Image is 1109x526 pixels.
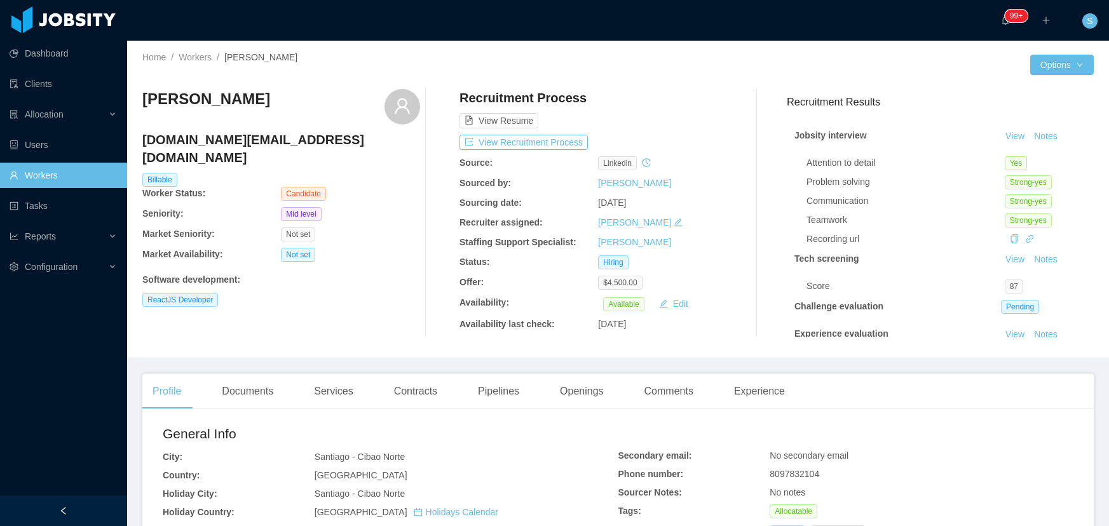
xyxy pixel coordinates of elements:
i: icon: setting [10,262,18,271]
b: Seniority: [142,208,184,219]
a: icon: pie-chartDashboard [10,41,117,66]
a: icon: userWorkers [10,163,117,188]
b: Status: [459,257,489,267]
b: Sourcing date: [459,198,522,208]
span: Configuration [25,262,78,272]
a: Home [142,52,166,62]
b: Market Seniority: [142,229,215,239]
h2: General Info [163,424,618,444]
a: icon: auditClients [10,71,117,97]
span: S [1087,13,1092,29]
span: [PERSON_NAME] [224,52,297,62]
span: [GEOGRAPHIC_DATA] [315,470,407,480]
span: Strong-yes [1005,213,1052,227]
b: Worker Status: [142,188,205,198]
b: Staffing Support Specialist: [459,237,576,247]
b: Secondary email: [618,450,692,461]
a: Workers [179,52,212,62]
b: Country: [163,470,200,480]
div: Teamwork [806,213,1005,227]
span: / [171,52,173,62]
b: Market Availability: [142,249,223,259]
i: icon: link [1025,234,1034,243]
b: City: [163,452,182,462]
div: Attention to detail [806,156,1005,170]
span: Mid level [281,207,321,221]
span: Not set [281,248,315,262]
div: Problem solving [806,175,1005,189]
div: Comments [634,374,704,409]
button: icon: editEdit [654,296,693,311]
h4: [DOMAIN_NAME][EMAIL_ADDRESS][DOMAIN_NAME] [142,131,420,166]
span: Hiring [598,255,628,269]
a: [PERSON_NAME] [598,178,671,188]
span: $4,500.00 [598,276,642,290]
strong: Experience evaluation [794,328,888,339]
button: Notes [1029,327,1063,342]
span: Santiago - Cibao Norte [315,489,405,499]
sup: 1213 [1005,10,1028,22]
i: icon: history [642,158,651,167]
span: [GEOGRAPHIC_DATA] [315,507,498,517]
span: Allocation [25,109,64,119]
i: icon: line-chart [10,232,18,241]
h3: [PERSON_NAME] [142,89,270,109]
div: Contracts [384,374,447,409]
b: Offer: [459,277,484,287]
span: linkedin [598,156,637,170]
button: Optionsicon: down [1030,55,1094,75]
span: [DATE] [598,198,626,208]
a: icon: calendarHolidays Calendar [414,507,498,517]
a: icon: robotUsers [10,132,117,158]
b: Source: [459,158,493,168]
b: Sourcer Notes: [618,487,682,497]
span: Candidate [281,187,326,201]
strong: Challenge evaluation [794,301,883,311]
button: icon: exportView Recruitment Process [459,135,588,150]
b: Tags: [618,506,641,516]
b: Availability last check: [459,319,555,329]
div: Services [304,374,363,409]
span: / [217,52,219,62]
i: icon: copy [1010,234,1019,243]
strong: Tech screening [794,253,859,264]
i: icon: calendar [414,508,423,516]
button: Notes [1029,252,1063,267]
span: 8097832104 [770,469,819,479]
div: Score [806,280,1005,293]
span: No notes [770,487,805,497]
i: icon: user [393,97,411,115]
div: Profile [142,374,191,409]
b: Holiday Country: [163,507,235,517]
button: icon: file-textView Resume [459,113,538,128]
i: icon: solution [10,110,18,119]
div: Copy [1010,233,1019,246]
b: Recruiter assigned: [459,217,543,227]
span: Strong-yes [1005,175,1052,189]
div: Documents [212,374,283,409]
i: icon: plus [1042,16,1051,25]
a: View [1001,254,1029,264]
h3: Recruitment Results [787,94,1094,110]
i: icon: edit [674,218,683,227]
a: View [1001,329,1029,339]
span: Yes [1005,156,1028,170]
a: icon: file-textView Resume [459,116,538,126]
span: [DATE] [598,319,626,329]
span: Allocatable [770,504,817,518]
b: Software development : [142,274,240,285]
span: 87 [1005,280,1023,293]
div: Experience [724,374,795,409]
a: icon: link [1025,234,1034,244]
b: Holiday City: [163,489,217,499]
span: Strong-yes [1005,194,1052,208]
strong: Jobsity interview [794,130,867,140]
span: Billable [142,173,177,187]
span: No secondary email [770,450,848,461]
a: [PERSON_NAME] [598,217,671,227]
span: Reports [25,231,56,241]
a: icon: exportView Recruitment Process [459,137,588,147]
div: Openings [550,374,614,409]
div: Recording url [806,233,1005,246]
a: [PERSON_NAME] [598,237,671,247]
